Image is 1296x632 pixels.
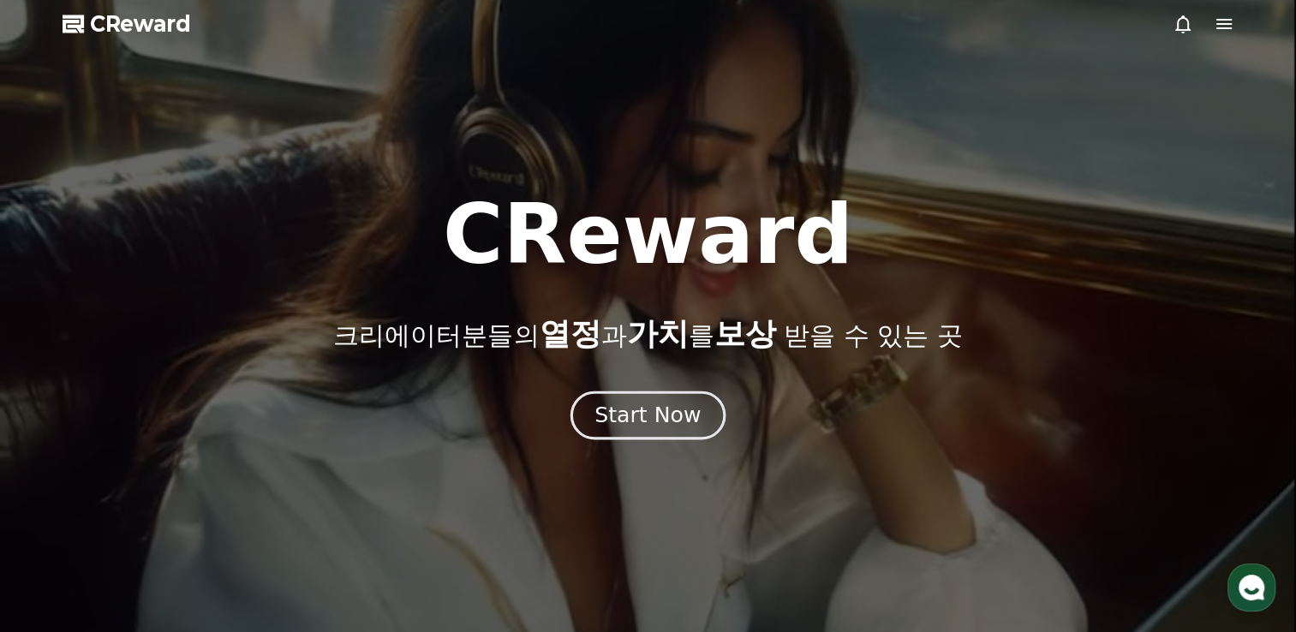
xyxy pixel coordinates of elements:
h1: CReward [443,194,853,276]
a: 홈 [5,490,113,533]
span: 가치 [626,316,688,351]
a: 대화 [113,490,221,533]
a: CReward [63,10,191,38]
span: 보상 [714,316,775,351]
a: 설정 [221,490,329,533]
a: Start Now [574,409,722,426]
span: 홈 [54,516,64,529]
span: 열정 [539,316,600,351]
p: 크리에이터분들의 과 를 받을 수 있는 곳 [333,317,962,351]
span: 대화 [157,516,177,530]
span: CReward [90,10,191,38]
button: Start Now [570,391,726,440]
div: Start Now [594,401,701,430]
span: 설정 [265,516,285,529]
